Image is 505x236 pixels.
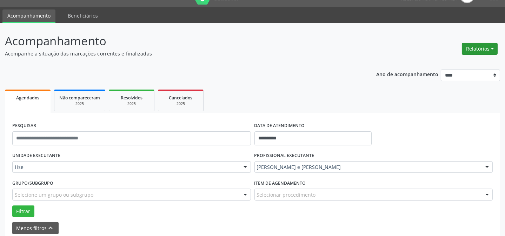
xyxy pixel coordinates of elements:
p: Acompanhe a situação das marcações correntes e finalizadas [5,50,352,57]
label: Item de agendamento [254,178,306,189]
div: 2025 [59,101,100,106]
span: Cancelados [169,95,193,101]
span: Selecione um grupo ou subgrupo [15,191,93,198]
span: Agendados [16,95,39,101]
span: Hse [15,164,237,171]
button: Filtrar [12,205,34,217]
p: Acompanhamento [5,32,352,50]
button: Menos filtroskeyboard_arrow_up [12,222,59,234]
div: 2025 [163,101,198,106]
label: UNIDADE EXECUTANTE [12,150,60,161]
label: Grupo/Subgrupo [12,178,53,189]
span: Selecionar procedimento [257,191,316,198]
a: Acompanhamento [2,9,55,23]
span: Não compareceram [59,95,100,101]
p: Ano de acompanhamento [376,70,438,78]
label: PESQUISAR [12,120,36,131]
i: keyboard_arrow_up [47,224,55,232]
div: 2025 [114,101,149,106]
button: Relatórios [462,43,498,55]
span: Resolvidos [121,95,142,101]
label: DATA DE ATENDIMENTO [254,120,305,131]
a: Beneficiários [63,9,103,22]
span: [PERSON_NAME] e [PERSON_NAME] [257,164,479,171]
label: PROFISSIONAL EXECUTANTE [254,150,314,161]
